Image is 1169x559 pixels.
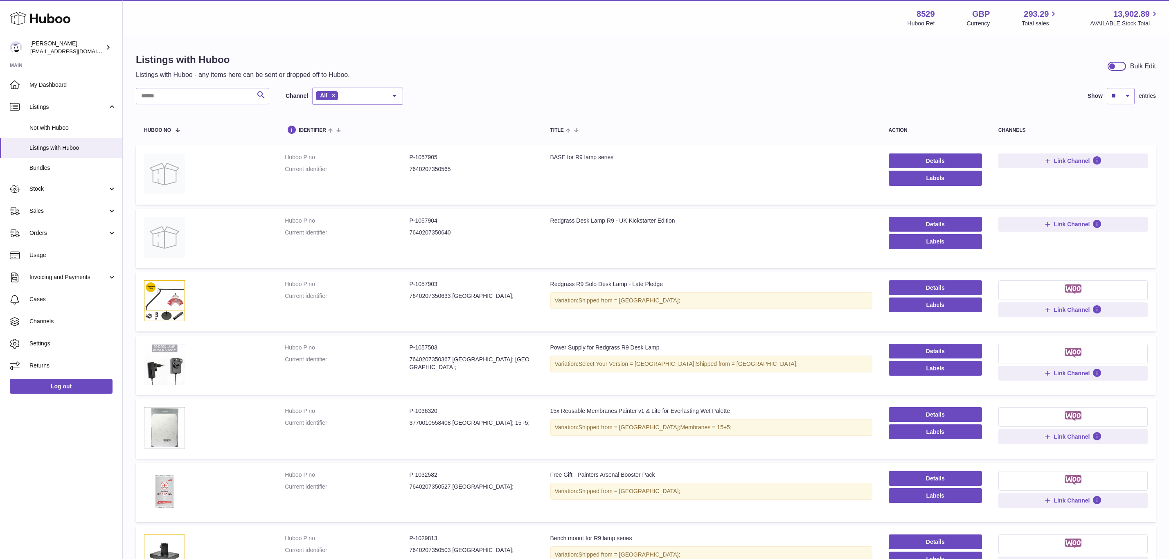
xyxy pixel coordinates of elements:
[29,362,116,370] span: Returns
[1065,539,1081,548] img: woocommerce-small.png
[889,534,982,549] a: Details
[409,419,534,427] dd: 3770010558408 [GEOGRAPHIC_DATA]; 15+5;
[30,40,104,55] div: [PERSON_NAME]
[917,9,935,20] strong: 8529
[1054,370,1090,377] span: Link Channel
[1054,306,1090,313] span: Link Channel
[967,20,990,27] div: Currency
[998,429,1148,444] button: Link Channel
[550,217,872,225] div: Redgrass Desk Lamp R9 - UK Kickstarter Edition
[136,53,350,66] h1: Listings with Huboo
[285,217,409,225] dt: Huboo P no
[29,229,108,237] span: Orders
[299,128,326,133] span: identifier
[409,356,534,371] dd: 7640207350367 [GEOGRAPHIC_DATA]; [GEOGRAPHIC_DATA];
[579,361,696,367] span: Select Your Version = [GEOGRAPHIC_DATA];
[285,407,409,415] dt: Huboo P no
[579,424,680,431] span: Shipped from = [GEOGRAPHIC_DATA];
[320,92,327,99] span: All
[550,153,872,161] div: BASE for R9 lamp series
[136,70,350,79] p: Listings with Huboo - any items here can be sent or dropped off to Huboo.
[285,419,409,427] dt: Current identifier
[29,144,116,152] span: Listings with Huboo
[144,217,185,258] img: Redgrass Desk Lamp R9 - UK Kickstarter Edition
[285,534,409,542] dt: Huboo P no
[889,488,982,503] button: Labels
[285,153,409,161] dt: Huboo P no
[285,483,409,491] dt: Current identifier
[889,424,982,439] button: Labels
[285,471,409,479] dt: Huboo P no
[409,229,534,237] dd: 7640207350640
[550,471,872,479] div: Free Gift - Painters Arsenal Booster Pack
[409,153,534,161] dd: P-1057905
[1139,92,1156,100] span: entries
[889,407,982,422] a: Details
[10,379,113,394] a: Log out
[285,229,409,237] dt: Current identifier
[29,251,116,259] span: Usage
[1065,284,1081,294] img: woocommerce-small.png
[286,92,308,100] label: Channel
[1065,348,1081,358] img: woocommerce-small.png
[29,318,116,325] span: Channels
[889,344,982,358] a: Details
[409,471,534,479] dd: P-1032582
[550,483,872,500] div: Variation:
[1022,20,1058,27] span: Total sales
[285,344,409,352] dt: Huboo P no
[889,361,982,376] button: Labels
[409,546,534,554] dd: 7640207350503 [GEOGRAPHIC_DATA];
[144,344,185,385] img: Power Supply for Redgrass R9 Desk Lamp
[1065,411,1081,421] img: woocommerce-small.png
[1054,497,1090,504] span: Link Channel
[10,41,22,54] img: internalAdmin-8529@internal.huboo.com
[1130,62,1156,71] div: Bulk Edit
[144,128,171,133] span: Huboo no
[1090,20,1159,27] span: AVAILABLE Stock Total
[550,356,872,372] div: Variation:
[972,9,990,20] strong: GBP
[579,297,680,304] span: Shipped from = [GEOGRAPHIC_DATA];
[409,534,534,542] dd: P-1029813
[998,302,1148,317] button: Link Channel
[1054,221,1090,228] span: Link Channel
[285,546,409,554] dt: Current identifier
[550,128,564,133] span: title
[889,153,982,168] a: Details
[908,20,935,27] div: Huboo Ref
[409,165,534,173] dd: 7640207350565
[285,292,409,300] dt: Current identifier
[144,407,185,449] img: 15x Reusable Membranes Painter v1 & Lite for Everlasting Wet Palette
[1054,157,1090,165] span: Link Channel
[889,171,982,185] button: Labels
[144,280,185,321] img: Redgrass R9 Solo Desk Lamp - Late Pledge
[998,217,1148,232] button: Link Channel
[550,280,872,288] div: Redgrass R9 Solo Desk Lamp - Late Pledge
[30,48,120,54] span: [EMAIL_ADDRESS][DOMAIN_NAME]
[409,483,534,491] dd: 7640207350527 [GEOGRAPHIC_DATA];
[144,153,185,194] img: BASE for R9 lamp series
[889,280,982,295] a: Details
[998,128,1148,133] div: channels
[1054,433,1090,440] span: Link Channel
[29,295,116,303] span: Cases
[889,128,982,133] div: action
[29,81,116,89] span: My Dashboard
[1113,9,1150,20] span: 13,902.89
[285,356,409,371] dt: Current identifier
[144,471,185,512] img: Free Gift - Painters Arsenal Booster Pack
[1088,92,1103,100] label: Show
[29,164,116,172] span: Bundles
[1065,475,1081,485] img: woocommerce-small.png
[550,407,872,415] div: 15x Reusable Membranes Painter v1 & Lite for Everlasting Wet Palette
[680,424,731,431] span: Membranes = 15+5;
[409,280,534,288] dd: P-1057903
[285,165,409,173] dt: Current identifier
[1090,9,1159,27] a: 13,902.89 AVAILABLE Stock Total
[579,488,680,494] span: Shipped from = [GEOGRAPHIC_DATA];
[409,344,534,352] dd: P-1057503
[998,153,1148,168] button: Link Channel
[29,340,116,347] span: Settings
[409,217,534,225] dd: P-1057904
